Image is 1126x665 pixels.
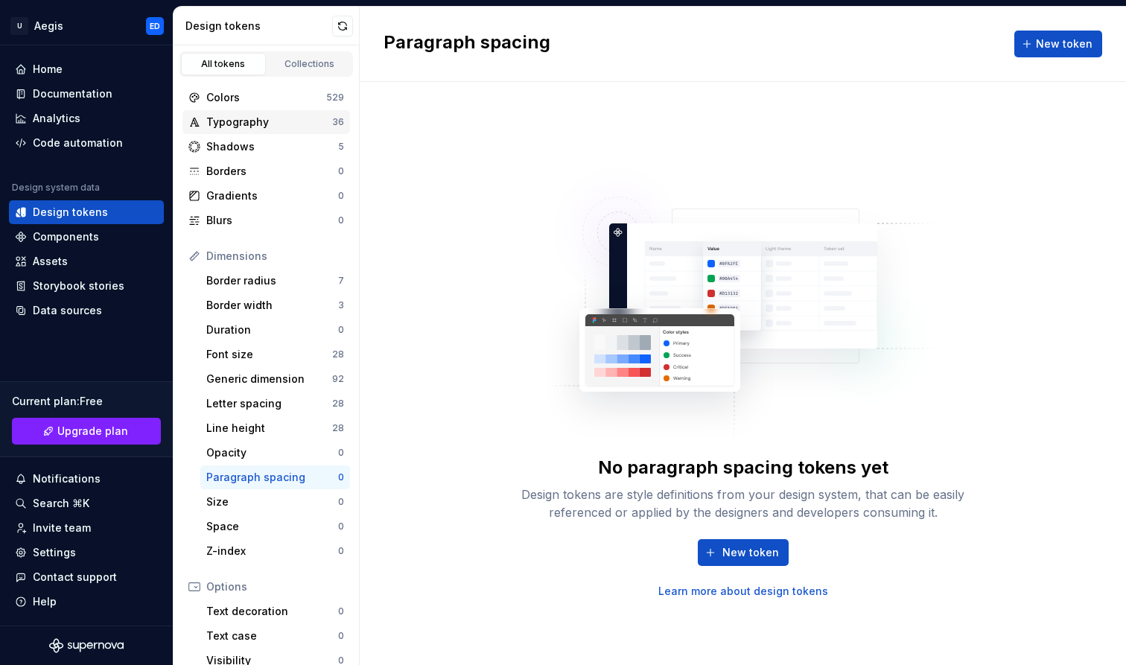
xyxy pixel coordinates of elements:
[9,299,164,322] a: Data sources
[200,318,350,342] a: Duration0
[9,565,164,589] button: Contact support
[10,17,28,35] div: U
[206,298,338,313] div: Border width
[182,86,350,109] a: Colors529
[1014,31,1102,57] button: New token
[200,367,350,391] a: Generic dimension92
[200,539,350,563] a: Z-index0
[33,62,63,77] div: Home
[338,545,344,557] div: 0
[206,445,338,460] div: Opacity
[33,136,123,150] div: Code automation
[722,545,779,560] span: New token
[33,229,99,244] div: Components
[332,373,344,385] div: 92
[33,205,108,220] div: Design tokens
[338,275,344,287] div: 7
[185,19,332,34] div: Design tokens
[33,279,124,293] div: Storybook stories
[9,491,164,515] button: Search ⌘K
[273,58,347,70] div: Collections
[182,184,350,208] a: Gradients0
[200,293,350,317] a: Border width3
[338,324,344,336] div: 0
[182,110,350,134] a: Typography36
[9,541,164,564] a: Settings
[332,349,344,360] div: 28
[206,579,344,594] div: Options
[206,372,332,386] div: Generic dimension
[206,629,338,643] div: Text case
[698,539,789,566] button: New token
[9,225,164,249] a: Components
[200,599,350,623] a: Text decoration0
[505,486,982,521] div: Design tokens are style definitions from your design system, that can be easily referenced or app...
[384,31,550,57] h2: Paragraph spacing
[332,422,344,434] div: 28
[206,421,332,436] div: Line height
[9,57,164,81] a: Home
[33,471,101,486] div: Notifications
[200,416,350,440] a: Line height28
[186,58,261,70] div: All tokens
[1036,36,1092,51] span: New token
[9,274,164,298] a: Storybook stories
[206,164,338,179] div: Borders
[33,496,89,511] div: Search ⌘K
[338,165,344,177] div: 0
[338,605,344,617] div: 0
[9,467,164,491] button: Notifications
[338,521,344,532] div: 0
[332,398,344,410] div: 28
[206,519,338,534] div: Space
[182,135,350,159] a: Shadows5
[12,418,161,445] a: Upgrade plan
[33,570,117,585] div: Contact support
[206,90,326,105] div: Colors
[9,590,164,614] button: Help
[206,139,338,154] div: Shadows
[49,638,124,653] svg: Supernova Logo
[206,213,338,228] div: Blurs
[206,470,338,485] div: Paragraph spacing
[206,188,338,203] div: Gradients
[34,19,63,34] div: Aegis
[33,111,80,126] div: Analytics
[338,471,344,483] div: 0
[33,303,102,318] div: Data sources
[206,273,338,288] div: Border radius
[33,86,112,101] div: Documentation
[206,604,338,619] div: Text decoration
[200,269,350,293] a: Border radius7
[338,141,344,153] div: 5
[338,630,344,642] div: 0
[326,92,344,104] div: 529
[33,521,91,535] div: Invite team
[200,515,350,538] a: Space0
[338,299,344,311] div: 3
[33,545,76,560] div: Settings
[33,594,57,609] div: Help
[338,190,344,202] div: 0
[206,396,332,411] div: Letter spacing
[206,494,338,509] div: Size
[9,200,164,224] a: Design tokens
[206,347,332,362] div: Font size
[200,441,350,465] a: Opacity0
[332,116,344,128] div: 36
[206,249,344,264] div: Dimensions
[200,392,350,416] a: Letter spacing28
[200,343,350,366] a: Font size28
[9,106,164,130] a: Analytics
[182,209,350,232] a: Blurs0
[57,424,128,439] span: Upgrade plan
[9,82,164,106] a: Documentation
[182,159,350,183] a: Borders0
[206,115,332,130] div: Typography
[9,516,164,540] a: Invite team
[200,490,350,514] a: Size0
[598,456,888,480] div: No paragraph spacing tokens yet
[12,394,161,409] div: Current plan : Free
[12,182,100,194] div: Design system data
